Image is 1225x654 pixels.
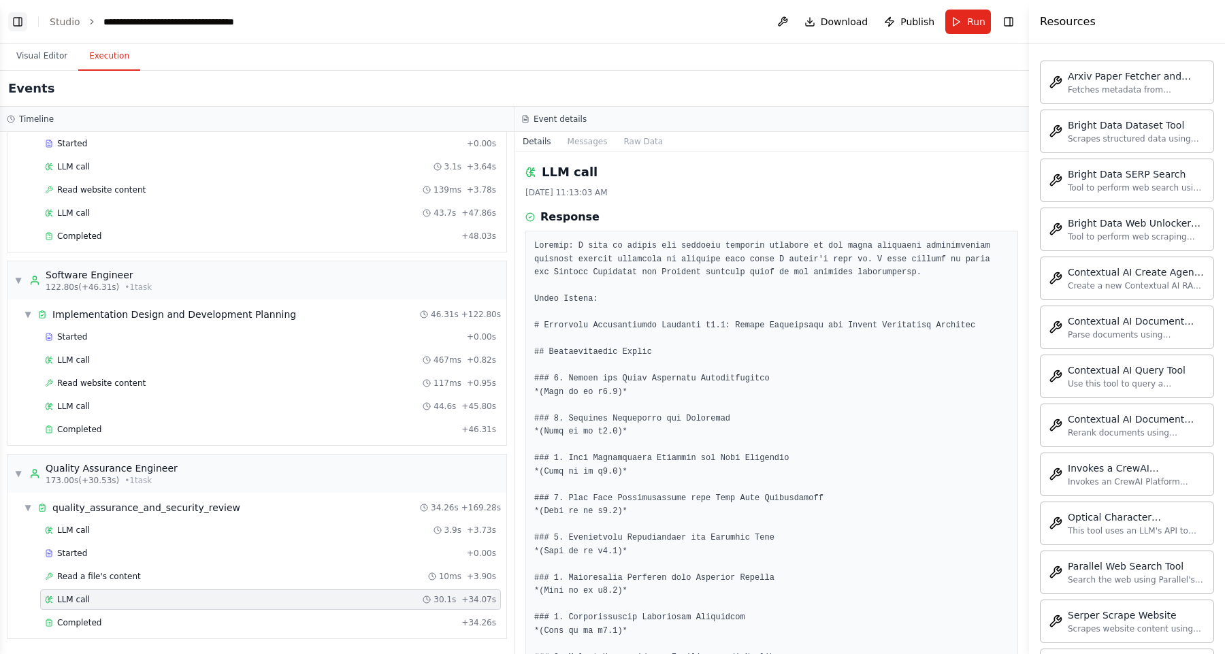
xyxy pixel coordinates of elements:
[57,231,101,242] span: Completed
[1068,314,1205,328] div: Contextual AI Document Parser
[467,525,496,536] span: + 3.73s
[1068,476,1205,487] div: Invokes an CrewAI Platform Automation using API
[1049,321,1062,334] img: Contextualaiparsetool
[1049,272,1062,285] img: Contextualaicreateagenttool
[57,355,90,365] span: LLM call
[1068,363,1205,377] div: Contextual AI Query Tool
[559,132,616,151] button: Messages
[1068,623,1205,634] div: Scrapes website content using Serper's scraping API. This tool can extract clean, readable conten...
[467,161,496,172] span: + 3.64s
[540,209,600,225] h3: Response
[1068,216,1205,230] div: Bright Data Web Unlocker Scraping
[1068,412,1205,426] div: Contextual AI Document Reranker
[1049,468,1062,481] img: Invokecrewaiautomationtool
[52,308,296,321] span: Implementation Design and Development Planning
[467,355,496,365] span: + 0.82s
[57,525,90,536] span: LLM call
[444,525,461,536] span: 3.9s
[525,187,1018,198] div: [DATE] 11:13:03 AM
[431,309,459,320] span: 46.31s
[434,594,456,605] span: 30.1s
[1049,76,1062,89] img: Arxivpapertool
[57,378,146,389] span: Read website content
[821,15,868,29] span: Download
[46,475,119,486] span: 173.00s (+30.53s)
[57,571,141,582] span: Read a file's content
[1068,265,1205,279] div: Contextual AI Create Agent Tool
[1068,329,1205,340] div: Parse documents using Contextual AI's advanced document parser
[434,355,461,365] span: 467ms
[461,208,496,218] span: + 47.86s
[879,10,940,34] button: Publish
[467,184,496,195] span: + 3.78s
[1049,566,1062,579] img: Parallelsearchtool
[1068,84,1205,95] div: Fetches metadata from [GEOGRAPHIC_DATA] based on a search query and optionally downloads PDFs.
[434,184,461,195] span: 139ms
[615,132,671,151] button: Raw Data
[5,42,78,71] button: Visual Editor
[967,15,985,29] span: Run
[1049,419,1062,432] img: Contextualaireranktool
[57,617,101,628] span: Completed
[1068,427,1205,438] div: Rerank documents using Contextual AI's instruction-following reranker
[461,424,496,435] span: + 46.31s
[945,10,991,34] button: Run
[125,282,152,293] span: • 1 task
[1049,517,1062,530] img: Ocrtool
[431,502,459,513] span: 34.26s
[444,161,461,172] span: 3.1s
[8,12,27,31] button: Show left sidebar
[14,468,22,479] span: ▼
[1068,461,1205,475] div: Invokes a CrewAI Automation
[434,208,456,218] span: 43.7s
[1068,182,1205,193] div: Tool to perform web search using Bright Data SERP API.
[1049,174,1062,187] img: Brightdatasearchtool
[1049,125,1062,138] img: Brightdatadatasettool
[461,617,496,628] span: + 34.26s
[1068,510,1205,524] div: Optical Character Recognition Tool
[514,132,559,151] button: Details
[1068,574,1205,585] div: Search the web using Parallel's Search API (v1beta). Returns ranked results with compressed excer...
[434,401,456,412] span: 44.6s
[14,275,22,286] span: ▼
[125,475,152,486] span: • 1 task
[467,378,496,389] span: + 0.95s
[46,461,178,475] div: Quality Assurance Engineer
[1049,615,1062,628] img: Serperscrapewebsitetool
[461,231,496,242] span: + 48.03s
[467,138,496,149] span: + 0.00s
[1068,608,1205,622] div: Serper Scrape Website
[461,401,496,412] span: + 45.80s
[57,401,90,412] span: LLM call
[900,15,934,29] span: Publish
[1068,525,1205,536] div: This tool uses an LLM's API to extract text from an image file.
[534,114,587,125] h3: Event details
[50,15,257,29] nav: breadcrumb
[1049,223,1062,236] img: Brightdatawebunlockertool
[57,184,146,195] span: Read website content
[999,12,1018,31] button: Hide right sidebar
[24,309,32,320] span: ▼
[461,502,501,513] span: + 169.28s
[57,594,90,605] span: LLM call
[461,594,496,605] span: + 34.07s
[467,331,496,342] span: + 0.00s
[8,79,54,98] h2: Events
[19,114,54,125] h3: Timeline
[1068,231,1205,242] div: Tool to perform web scraping using Bright Data Web Unlocker
[1049,370,1062,383] img: Contextualaiquerytool
[57,331,87,342] span: Started
[1068,133,1205,144] div: Scrapes structured data using Bright Data Dataset API from a URL and optional input parameters
[434,378,461,389] span: 117ms
[1068,167,1205,181] div: Bright Data SERP Search
[467,548,496,559] span: + 0.00s
[467,571,496,582] span: + 3.90s
[1040,14,1096,30] h4: Resources
[1068,118,1205,132] div: Bright Data Dataset Tool
[78,42,140,71] button: Execution
[461,309,501,320] span: + 122.80s
[799,10,874,34] button: Download
[57,548,87,559] span: Started
[50,16,80,27] a: Studio
[24,502,32,513] span: ▼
